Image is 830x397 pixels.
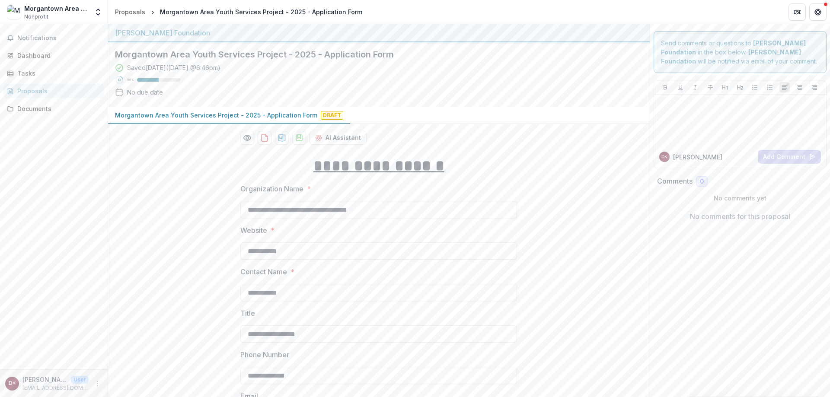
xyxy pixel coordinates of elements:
div: Danny Trejo <maysp160@gmail.com> [661,155,667,159]
button: Underline [675,82,686,92]
button: Partners [788,3,806,21]
span: Nonprofit [24,13,48,21]
button: Heading 1 [720,82,730,92]
div: Saved [DATE] ( [DATE] @ 6:46pm ) [127,63,220,72]
button: Align Center [795,82,805,92]
div: Proposals [17,86,97,95]
button: Bullet List [750,82,760,92]
button: AI Assistant [310,131,367,145]
span: 0 [700,178,704,185]
button: Heading 2 [735,82,745,92]
p: Morgantown Area Youth Services Project - 2025 - Application Form [115,111,317,120]
p: No comments for this proposal [690,211,790,222]
button: More [92,378,102,389]
h2: Morgantown Area Youth Services Project - 2025 - Application Form [115,49,629,60]
img: Morgantown Area Youth Services Project [7,5,21,19]
button: Ordered List [765,82,775,92]
a: Dashboard [3,48,104,63]
p: Title [240,308,255,318]
button: Align Right [809,82,820,92]
button: download-proposal [275,131,289,145]
p: [PERSON_NAME] <[EMAIL_ADDRESS][DOMAIN_NAME]> [22,375,67,384]
p: Website [240,225,267,235]
div: Proposals [115,7,145,16]
a: Tasks [3,66,104,80]
p: Contact Name [240,267,287,277]
button: Get Help [809,3,827,21]
button: Open entity switcher [92,3,104,21]
p: No comments yet [657,194,824,203]
nav: breadcrumb [112,6,366,18]
p: [EMAIL_ADDRESS][DOMAIN_NAME] [22,384,89,392]
div: [PERSON_NAME] Foundation [115,28,643,38]
div: Documents [17,104,97,113]
p: [PERSON_NAME] [673,152,722,162]
a: Documents [3,102,104,116]
div: Send comments or questions to in the box below. will be notified via email of your comment. [654,31,827,73]
div: Morgantown Area Youth Services Project [24,4,89,13]
p: 50 % [127,77,134,83]
p: User [71,376,89,384]
div: Tasks [17,69,97,78]
span: Notifications [17,35,101,42]
button: Preview 0685ea58-6e31-4c07-aa7c-11e2054b639d-0.pdf [240,131,254,145]
p: Phone Number [240,349,289,360]
p: Organization Name [240,184,303,194]
button: Notifications [3,31,104,45]
h2: Comments [657,177,693,185]
button: Add Comment [758,150,821,164]
button: download-proposal [292,131,306,145]
div: Danny Trejo <maysp160@gmail.com> [9,381,16,386]
span: Draft [321,111,343,120]
div: No due date [127,88,163,97]
a: Proposals [112,6,149,18]
div: Morgantown Area Youth Services Project - 2025 - Application Form [160,7,362,16]
button: download-proposal [258,131,271,145]
button: Strike [705,82,715,92]
button: Italicize [690,82,700,92]
button: Align Left [779,82,790,92]
button: Bold [660,82,670,92]
div: Dashboard [17,51,97,60]
a: Proposals [3,84,104,98]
